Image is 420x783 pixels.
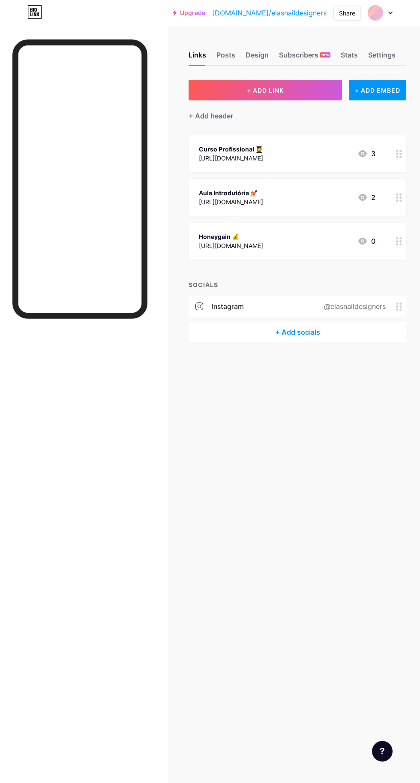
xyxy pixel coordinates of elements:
[357,236,375,246] div: 0
[189,80,342,100] button: + ADD LINK
[279,50,330,65] div: Subscribers
[199,241,263,250] div: [URL][DOMAIN_NAME]
[339,9,355,18] div: Share
[310,301,396,311] div: @elasnaildesigners
[189,111,233,121] div: + Add header
[216,50,235,65] div: Posts
[199,197,263,206] div: [URL][DOMAIN_NAME]
[349,80,406,100] div: + ADD EMBED
[341,50,358,65] div: Stats
[199,145,263,154] div: Curso Profissional 🧑‍🎓
[199,232,263,241] div: Honeygain 💰
[357,192,375,203] div: 2
[247,87,284,94] span: + ADD LINK
[189,280,406,289] div: SOCIALS
[321,52,330,57] span: NEW
[173,9,205,16] a: Upgrade
[199,154,263,163] div: [URL][DOMAIN_NAME]
[212,8,327,18] a: [DOMAIN_NAME]/elasnaildesigners
[189,322,406,342] div: + Add socials
[189,50,206,65] div: Links
[199,188,263,197] div: Aula Introdutória 💅
[212,301,244,311] div: instagram
[357,148,375,159] div: 3
[246,50,269,65] div: Design
[368,50,396,65] div: Settings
